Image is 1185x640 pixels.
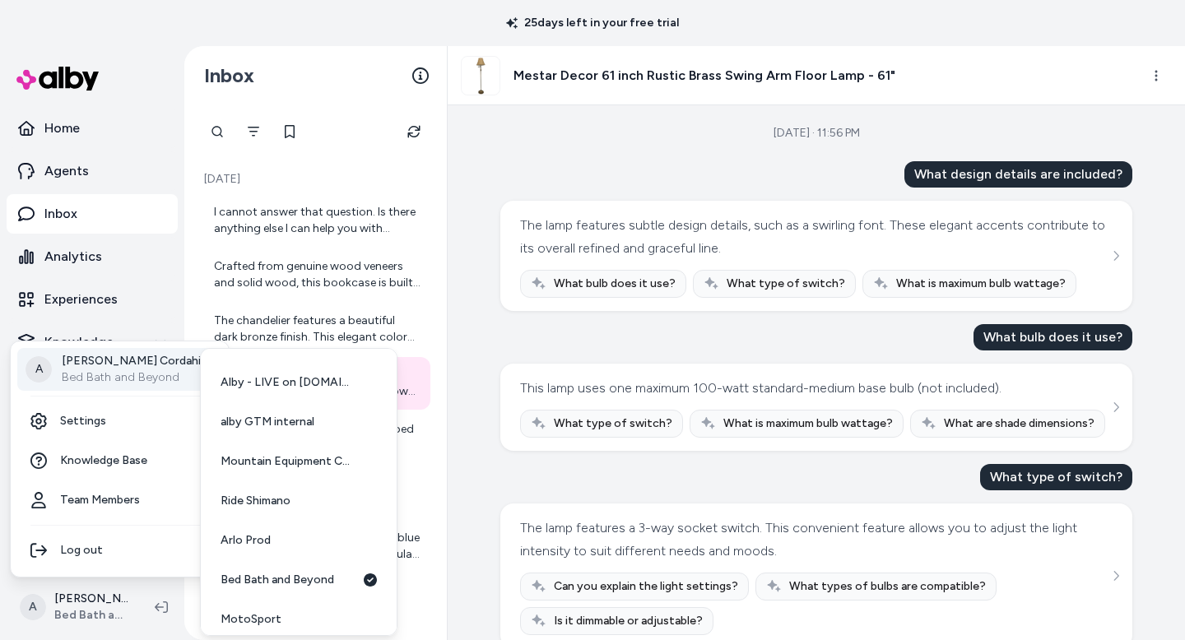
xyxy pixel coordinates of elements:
[17,480,222,520] a: Team Members
[17,531,222,570] div: Log out
[221,453,356,470] span: Mountain Equipment Company
[221,611,281,628] span: MotoSport
[60,452,147,469] span: Knowledge Base
[221,414,314,430] span: alby GTM internal
[26,356,52,383] span: A
[221,374,357,391] span: Alby - LIVE on [DOMAIN_NAME]
[62,353,201,369] p: [PERSON_NAME] Cordahi
[221,532,271,549] span: Arlo Prod
[62,369,201,386] p: Bed Bath and Beyond
[221,572,334,588] span: Bed Bath and Beyond
[221,493,290,509] span: Ride Shimano
[17,401,222,441] a: Settings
